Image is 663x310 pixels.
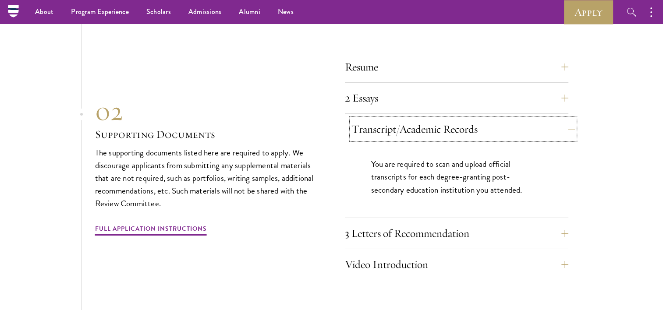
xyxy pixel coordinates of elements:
[345,88,568,109] button: 2 Essays
[371,158,542,196] p: You are required to scan and upload official transcripts for each degree-granting post-secondary ...
[95,146,319,210] p: The supporting documents listed here are required to apply. We discourage applicants from submitt...
[95,95,319,127] div: 02
[351,119,575,140] button: Transcript/Academic Records
[345,223,568,244] button: 3 Letters of Recommendation
[345,56,568,77] button: Resume
[95,127,319,142] h3: Supporting Documents
[95,223,207,237] a: Full Application Instructions
[345,254,568,275] button: Video Introduction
